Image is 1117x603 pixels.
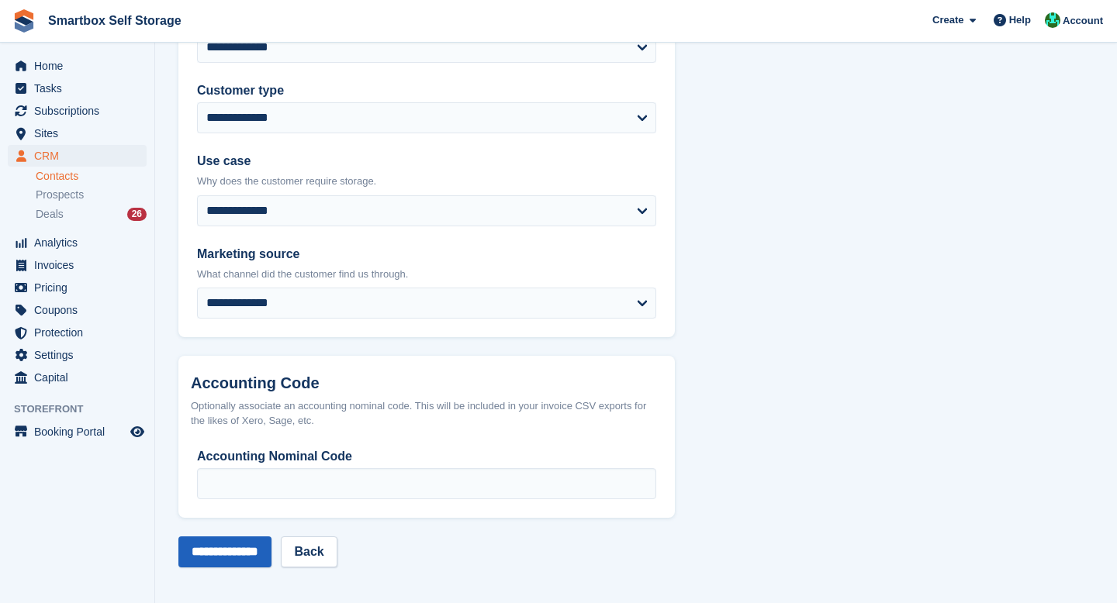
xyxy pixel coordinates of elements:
a: menu [8,232,147,253]
span: Settings [34,344,127,366]
div: Optionally associate an accounting nominal code. This will be included in your invoice CSV export... [191,398,662,429]
a: menu [8,55,147,77]
h2: Accounting Code [191,374,662,392]
span: Home [34,55,127,77]
a: menu [8,344,147,366]
img: Elinor Shepherd [1045,12,1060,28]
p: What channel did the customer find us through. [197,267,656,282]
a: menu [8,254,147,276]
span: Deals [36,207,64,222]
span: Pricing [34,277,127,298]
span: Tasks [34,78,127,99]
span: Coupons [34,299,127,321]
a: Contacts [36,169,147,184]
span: Protection [34,322,127,343]
a: menu [8,322,147,343]
a: Back [281,536,337,567]
span: Capital [34,367,127,388]
a: menu [8,100,147,122]
a: menu [8,277,147,298]
span: Analytics [34,232,127,253]
span: Sites [34,122,127,144]
a: menu [8,367,147,388]
a: Prospects [36,187,147,203]
a: Deals 26 [36,206,147,222]
span: CRM [34,145,127,167]
a: menu [8,145,147,167]
span: Account [1063,13,1103,29]
p: Why does the customer require storage. [197,174,656,189]
span: Subscriptions [34,100,127,122]
div: 26 [127,208,147,221]
a: Smartbox Self Storage [42,8,188,33]
span: Storefront [14,401,154,417]
a: menu [8,78,147,99]
label: Accounting Nominal Code [197,447,656,466]
label: Use case [197,152,656,171]
span: Booking Portal [34,421,127,443]
span: Invoices [34,254,127,276]
span: Help [1009,12,1031,28]
label: Customer type [197,81,656,100]
a: menu [8,122,147,144]
a: Preview store [128,422,147,441]
span: Create [932,12,963,28]
a: menu [8,299,147,321]
img: stora-icon-8386f47178a22dfd0bd8f6a31ec36ba5ce8667c1dd55bd0f319d3a0aa187defe.svg [12,9,36,33]
label: Marketing source [197,245,656,264]
span: Prospects [36,188,84,202]
a: menu [8,421,147,443]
